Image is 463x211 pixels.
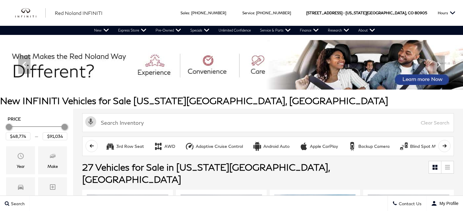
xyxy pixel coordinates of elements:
input: Search Inventory [82,113,454,132]
input: Maximum [43,132,67,140]
button: AWDAWD [150,140,179,153]
span: Year [17,151,24,163]
span: Red Noland INFINITI [55,10,103,16]
h5: Price [8,116,65,122]
div: Apple CarPlay [310,144,338,149]
a: Red Noland INFINITI [55,9,103,17]
span: Contact Us [397,201,422,206]
div: ModelModel [6,177,35,205]
div: Year [17,163,25,170]
button: scroll left [86,140,98,152]
div: Android Auto [263,144,289,149]
input: Minimum [6,132,30,140]
div: MakeMake [38,146,67,174]
a: Specials [186,26,214,35]
span: Make [49,151,56,163]
div: YearYear [6,146,35,174]
div: AWD [154,142,163,151]
span: Service [242,11,254,15]
div: TrimTrim [38,177,67,205]
button: user-profile-menu [426,196,463,211]
span: My Profile [437,201,458,206]
div: Adaptive Cruise Control [185,142,194,151]
div: AWD [164,144,175,149]
div: 3rd Row Seat [116,144,144,149]
a: New [89,26,114,35]
div: Android Auto [253,142,262,151]
span: Trim [49,182,56,194]
a: Express Store [114,26,151,35]
div: Maximum Price [61,124,68,130]
a: Finance [295,26,323,35]
div: Trim [49,194,57,201]
span: Search [9,201,25,206]
div: Minimum Price [6,124,12,130]
button: 3rd Row Seat3rd Row Seat [102,140,147,153]
button: scroll right [438,140,451,152]
div: Blind Spot Monitor [399,142,409,151]
div: Backup Camera [348,142,357,151]
div: Price [6,122,67,140]
a: Service & Parts [255,26,295,35]
div: Adaptive Cruise Control [196,144,243,149]
a: [PHONE_NUMBER] [256,11,291,15]
span: : [254,11,255,15]
div: Blind Spot Monitor [410,144,447,149]
a: infiniti [15,8,46,18]
div: Backup Camera [358,144,390,149]
a: Unlimited Confidence [214,26,255,35]
a: About [354,26,380,35]
button: Blind Spot MonitorBlind Spot Monitor [396,140,451,153]
button: Adaptive Cruise ControlAdaptive Cruise Control [182,140,246,153]
a: [STREET_ADDRESS] • [US_STATE][GEOGRAPHIC_DATA], CO 80905 [306,11,427,15]
button: Apple CarPlayApple CarPlay [296,140,341,153]
a: Pre-Owned [151,26,186,35]
div: 3rd Row Seat [106,142,115,151]
a: [PHONE_NUMBER] [191,11,226,15]
span: Model [17,182,24,194]
svg: Click to toggle on voice search [85,116,96,127]
a: Research [323,26,354,35]
div: Make [47,163,58,170]
span: 27 Vehicles for Sale in [US_STATE][GEOGRAPHIC_DATA], [GEOGRAPHIC_DATA] [82,162,330,185]
nav: Main Navigation [89,26,380,35]
div: Model [15,194,26,201]
div: Apple CarPlay [299,142,308,151]
span: Sales [181,11,189,15]
button: Backup CameraBackup Camera [344,140,393,153]
span: : [189,11,190,15]
button: Android AutoAndroid Auto [249,140,293,153]
img: INFINITI [15,8,46,18]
